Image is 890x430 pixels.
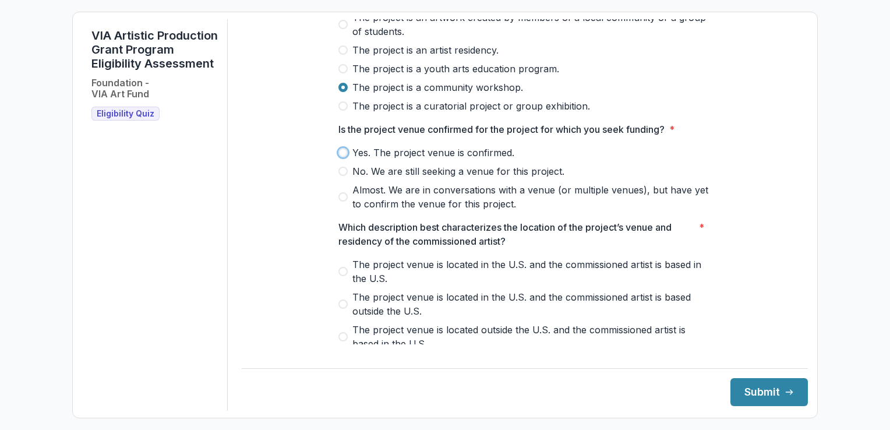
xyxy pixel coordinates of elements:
span: The project is a community workshop. [352,80,523,94]
button: Submit [730,378,808,406]
span: The project venue is located in the U.S. and the commissioned artist is based outside the U.S. [352,290,711,318]
span: The project venue is located outside the U.S. and the commissioned artist is based in the U.S. [352,323,711,351]
span: The project venue is located in the U.S. and the commissioned artist is based in the U.S. [352,258,711,286]
span: The project is an artist residency. [352,43,499,57]
span: Eligibility Quiz [97,109,154,119]
span: The project is a curatorial project or group exhibition. [352,99,590,113]
span: The project is an artwork created by members of a local community or a group of students. [352,10,711,38]
p: Which description best characterizes the location of the project’s venue and residency of the com... [338,220,694,248]
h1: VIA Artistic Production Grant Program Eligibility Assessment [91,29,218,71]
span: Almost. We are in conversations with a venue (or multiple venues), but have yet to confirm the ve... [352,183,711,211]
p: Is the project venue confirmed for the project for which you seek funding? [338,122,665,136]
h2: Foundation - VIA Art Fund [91,77,149,100]
span: No. We are still seeking a venue for this project. [352,164,564,178]
span: Yes. The project venue is confirmed. [352,146,514,160]
span: The project is a youth arts education program. [352,62,559,76]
